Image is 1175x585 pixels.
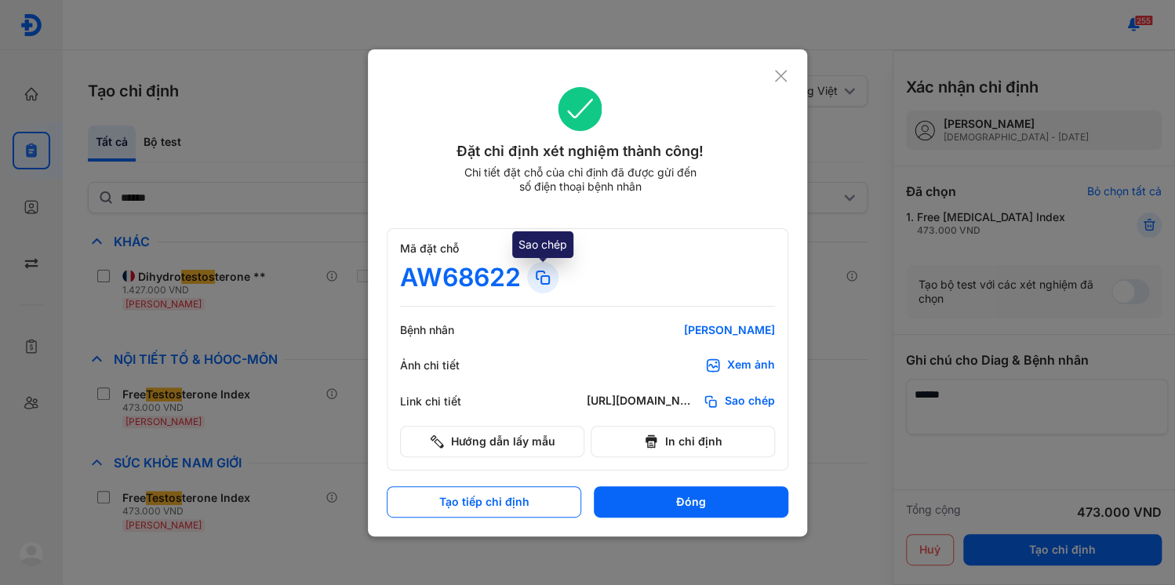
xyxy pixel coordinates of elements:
[387,486,581,518] button: Tạo tiếp chỉ định
[591,426,775,457] button: In chỉ định
[400,323,494,337] div: Bệnh nhân
[587,323,775,337] div: [PERSON_NAME]
[587,394,697,409] div: [URL][DOMAIN_NAME]
[400,242,775,256] div: Mã đặt chỗ
[400,426,584,457] button: Hướng dẫn lấy mẫu
[400,394,494,409] div: Link chi tiết
[387,140,773,162] div: Đặt chỉ định xét nghiệm thành công!
[400,262,521,293] div: AW68622
[457,165,703,194] div: Chi tiết đặt chỗ của chỉ định đã được gửi đến số điện thoại bệnh nhân
[725,394,775,409] span: Sao chép
[727,358,775,373] div: Xem ảnh
[594,486,788,518] button: Đóng
[400,358,494,372] div: Ảnh chi tiết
